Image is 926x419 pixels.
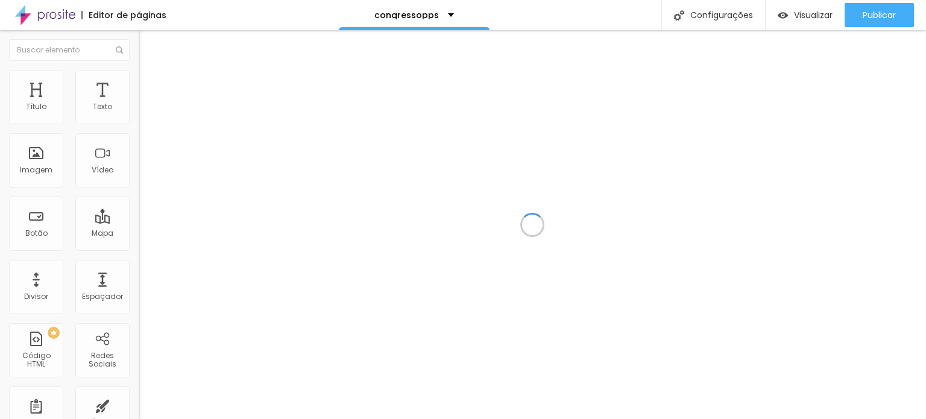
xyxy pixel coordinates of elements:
img: Icone [674,10,684,20]
div: Botão [25,229,48,238]
span: Publicar [863,10,896,20]
button: Visualizar [766,3,845,27]
div: Vídeo [92,166,113,174]
div: Redes Sociais [78,351,126,369]
div: Mapa [92,229,113,238]
div: Título [26,102,46,111]
button: Publicar [845,3,914,27]
span: Visualizar [794,10,833,20]
div: Editor de páginas [81,11,166,19]
input: Buscar elemento [9,39,130,61]
div: Divisor [24,292,48,301]
div: Imagem [20,166,52,174]
img: view-1.svg [778,10,788,20]
p: congressopps [374,11,439,19]
div: Espaçador [82,292,123,301]
div: Código HTML [12,351,60,369]
img: Icone [116,46,123,54]
div: Texto [93,102,112,111]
